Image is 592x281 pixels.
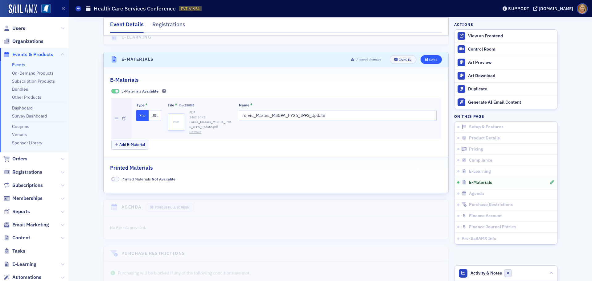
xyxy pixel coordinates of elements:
span: Available [111,89,119,93]
a: Tasks [3,248,25,254]
span: EVT-61954 [181,6,199,11]
h1: Health Care Services Conference [94,5,176,12]
span: Available [142,89,158,93]
div: View on Frontend [468,33,554,39]
span: Agenda [469,191,484,196]
a: Subscriptions [3,182,43,189]
span: Reports [12,208,30,215]
span: Compliance [469,158,492,163]
div: Art Download [468,73,554,79]
a: Users [3,25,25,32]
a: Other Products [12,94,41,100]
button: Cancel [390,55,416,64]
span: Organizations [12,38,43,45]
span: Not Available [152,176,175,181]
a: Bundles [12,86,28,92]
button: Duplicate [454,82,557,96]
span: Finance Account [469,213,502,219]
a: Automations [3,274,41,281]
div: Event Details [110,20,144,33]
span: Printed Materials [121,176,175,182]
a: Content [3,234,30,241]
div: File [168,103,174,107]
p: Purchasing will be blocked if any of the following conditions are met. [110,270,442,276]
span: Activity & Notes [471,270,502,276]
a: Venues [12,132,27,137]
h4: E-Materials [121,56,154,63]
div: 3463.64 KB [189,115,232,120]
div: No Agenda provided. [110,224,317,230]
h2: Printed Materials [110,164,153,172]
div: [DOMAIN_NAME] [539,6,573,11]
span: Tasks [12,248,25,254]
span: Product Details [469,135,500,141]
h4: Purchase Restrictions [121,250,185,257]
span: Subscriptions [12,182,43,189]
a: On-Demand Products [12,70,54,76]
div: Control Room [468,47,554,52]
a: Art Download [454,69,557,82]
span: Pricing [469,147,483,152]
span: Content [12,234,30,241]
div: Save [429,58,437,61]
a: View on Frontend [454,30,557,43]
button: File [136,110,149,121]
button: Remove [189,130,201,134]
a: Orders [3,155,27,162]
a: Organizations [3,38,43,45]
a: Events [12,62,25,68]
a: Sponsor Library [12,140,42,146]
button: Toggle Full Screen [146,203,194,212]
a: Memberships [3,195,43,202]
div: Support [508,6,529,11]
span: Setup & Features [469,124,504,130]
button: Generate AI Email Content [454,96,557,109]
a: Dashboard [12,105,33,111]
img: SailAMX [9,4,37,14]
span: E-Materials [121,88,158,94]
span: Finance Journal Entries [469,224,516,230]
div: Generate AI Email Content [468,100,554,105]
span: Unsaved changes [356,57,381,62]
span: 250MB [184,103,194,107]
a: Registrations [3,169,42,176]
span: Registrations [12,169,42,176]
h4: Actions [454,22,473,27]
div: Toggle Full Screen [155,206,190,209]
span: Forvis_Mazars_MSCPA_FY26_IPPS_Update.pdf [189,120,232,130]
button: URL [149,110,161,121]
a: Reports [3,208,30,215]
span: Users [12,25,25,32]
a: Survey Dashboard [12,113,47,119]
a: Subscription Products [12,78,55,84]
a: Events & Products [3,51,53,58]
span: Memberships [12,195,43,202]
span: Pre-SailAMX Info [462,236,496,241]
span: Profile [577,3,588,14]
span: E-Materials [469,180,492,185]
div: Name [239,103,249,107]
h4: On this page [454,114,558,119]
div: Registrations [152,20,185,32]
button: [DOMAIN_NAME] [533,6,575,11]
span: 0 [504,269,512,277]
h4: Agenda [121,204,141,210]
button: Save [421,55,442,64]
a: Art Preview [454,56,557,69]
a: Control Room [454,43,557,56]
span: E-Learning [469,169,491,174]
a: Coupons [12,124,29,129]
span: Automations [12,274,41,281]
span: Max [179,103,194,107]
h4: E-Learning [121,34,151,40]
span: Email Marketing [12,221,49,228]
a: E-Learning [3,261,36,268]
a: Email Marketing [3,221,49,228]
span: E-Learning [12,261,36,268]
span: Not Available [111,177,119,181]
a: View Homepage [37,4,51,14]
abbr: This field is required [175,102,177,108]
div: Duplicate [468,86,554,92]
span: Events & Products [12,51,53,58]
